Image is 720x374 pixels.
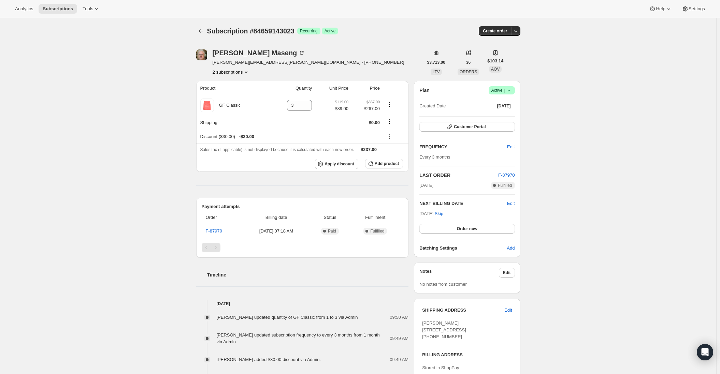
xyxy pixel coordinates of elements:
h2: Plan [419,87,430,94]
th: Order [202,210,242,225]
h6: Batching Settings [419,245,507,252]
span: Recurring [300,28,318,34]
span: AOV [491,67,500,72]
span: - $30.00 [239,133,254,140]
h2: FREQUENCY [419,144,507,150]
button: Edit [499,268,515,278]
nav: Pagination [202,243,403,252]
span: Fulfillment [351,214,399,221]
span: Fulfilled [498,183,512,188]
th: Shipping [196,115,269,130]
button: Edit [500,305,516,316]
span: $237.00 [361,147,377,152]
h4: [DATE] [196,300,409,307]
span: | [504,88,505,93]
th: Price [350,81,382,96]
th: Quantity [269,81,314,96]
button: Shipping actions [384,118,395,125]
span: Subscriptions [43,6,73,12]
h3: SHIPPING ADDRESS [422,307,504,314]
h3: BILLING ADDRESS [422,351,512,358]
button: 36 [462,58,475,67]
button: Settings [678,4,709,14]
h3: Notes [419,268,499,278]
span: $3,713.00 [427,60,445,65]
span: Stored in ShopPay [422,365,459,370]
button: Add [503,243,519,254]
button: Edit [507,200,515,207]
button: Analytics [11,4,37,14]
span: Tools [83,6,93,12]
button: Order now [419,224,515,234]
span: Order now [457,226,477,231]
div: GF Classic [214,102,241,109]
span: Analytics [15,6,33,12]
h2: Timeline [207,271,409,278]
h2: NEXT BILLING DATE [419,200,507,207]
span: Add product [375,161,399,166]
span: $89.00 [335,105,348,112]
span: Active [491,87,512,94]
h2: LAST ORDER [419,172,498,179]
span: Status [313,214,348,221]
button: F-87970 [498,172,515,179]
a: F-87970 [498,173,515,178]
span: $0.00 [369,120,380,125]
span: 09:49 AM [390,335,408,342]
span: [DATE] · [419,211,443,216]
button: Skip [431,208,447,219]
span: Active [325,28,336,34]
button: Product actions [213,69,250,75]
div: Discount ($30.00) [200,133,380,140]
button: Subscriptions [39,4,77,14]
span: No notes from customer [419,282,467,287]
span: Created Date [419,103,446,109]
span: Subscription #84659143023 [207,27,294,35]
button: Edit [503,141,519,152]
span: Sales tax (if applicable) is not displayed because it is calculated with each new order. [200,147,354,152]
span: Edit [504,307,512,314]
span: LTV [433,70,440,74]
span: Billing date [244,214,308,221]
span: [DATE] [497,103,511,109]
a: F-87970 [206,228,222,234]
button: Subscriptions [196,26,206,36]
span: Apply discount [325,161,354,167]
button: Add product [365,159,403,168]
button: Create order [479,26,511,36]
th: Unit Price [314,81,350,96]
small: $119.00 [335,100,348,104]
span: 09:50 AM [390,314,408,321]
span: Paid [328,228,336,234]
span: Edit [507,144,515,150]
button: [DATE] [493,101,515,111]
span: 36 [466,60,471,65]
button: Apply discount [315,159,358,169]
th: Product [196,81,269,96]
button: $3,713.00 [423,58,449,67]
span: Every 3 months [419,154,450,160]
span: Customer Portal [454,124,486,130]
button: Help [645,4,676,14]
span: Edit [503,270,511,275]
div: Open Intercom Messenger [697,344,713,360]
button: Product actions [384,101,395,108]
span: Skip [435,210,443,217]
span: [DATE] [419,182,433,189]
span: [PERSON_NAME][EMAIL_ADDRESS][PERSON_NAME][DOMAIN_NAME] · [PHONE_NUMBER] [213,59,404,66]
span: Settings [689,6,705,12]
span: Fulfilled [370,228,384,234]
small: $357.00 [366,100,380,104]
span: Nancy Maseng [196,49,207,60]
span: $103.14 [487,58,503,64]
span: [PERSON_NAME] updated subscription frequency to every 3 months from 1 month via Admin [217,332,380,344]
span: [DATE] · 07:18 AM [244,228,308,235]
span: [PERSON_NAME] [STREET_ADDRESS] [PHONE_NUMBER] [422,320,466,339]
span: Add [507,245,515,252]
span: $267.00 [352,105,380,112]
span: [PERSON_NAME] added $30.00 discount via Admin. [217,357,321,362]
h2: Payment attempts [202,203,403,210]
span: 09:49 AM [390,356,408,363]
